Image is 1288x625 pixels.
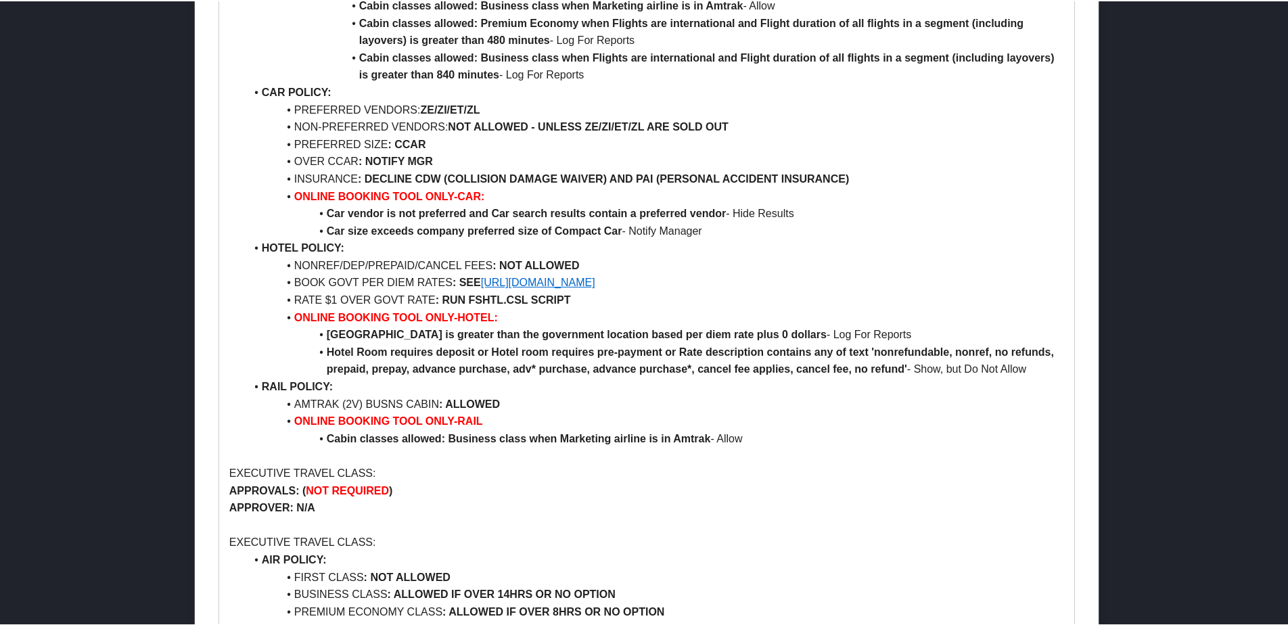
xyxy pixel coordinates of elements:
li: NON-PREFERRED VENDORS: [246,117,1064,135]
strong: : ALLOWED IF OVER 14HRS OR NO OPTION [388,587,616,599]
strong: ONLINE BOOKING TOOL ONLY-RAIL [294,414,483,425]
strong: : ALLOWED IF OVER 8HRS OR NO OPTION [442,605,664,616]
strong: Hotel Room requires deposit or Hotel room requires pre-payment or Rate description contains any o... [327,345,1057,374]
strong: NOT ALLOWED - UNLESS ZE/ZI/ET/ZL ARE SOLD OUT [448,120,729,131]
li: - Log For Reports [246,325,1064,342]
li: NONREF/DEP/PREPAID/CANCEL FEES [246,256,1064,273]
strong: Car vendor is not preferred and Car search results contain a preferred vendor [327,206,726,218]
strong: ) [389,484,392,495]
li: - Show, but Do Not Allow [246,342,1064,377]
strong: Cabin classes allowed: Premium Economy when Flights are international and Flight duration of all ... [359,16,1027,45]
strong: ONLINE BOOKING TOOL ONLY-HOTEL: [294,310,498,322]
strong: : NOTIFY MGR [359,154,433,166]
strong: : DECLINE CDW (COLLISION DAMAGE WAIVER) AND PAI (PERSONAL ACCIDENT INSURANCE) [358,172,849,183]
li: RATE $1 OVER GOVT RATE [246,290,1064,308]
strong: NOT REQUIRED [306,484,389,495]
strong: CAR POLICY: [262,85,331,97]
li: BUSINESS CLASS [246,584,1064,602]
li: PREFERRED VENDORS: [246,100,1064,118]
li: OVER CCAR [246,152,1064,169]
strong: Cabin classes allowed: Business class when Marketing airline is in Amtrak [327,432,711,443]
li: PREFERRED SIZE [246,135,1064,152]
strong: HOTEL POLICY: [262,241,344,252]
strong: ONLINE BOOKING TOOL ONLY-CAR: [294,189,485,201]
p: EXECUTIVE TRAVEL CLASS: [229,463,1064,481]
li: - Log For Reports [246,48,1064,83]
li: PREMIUM ECONOMY CLASS [246,602,1064,620]
li: - Notify Manager [246,221,1064,239]
a: [URL][DOMAIN_NAME] [481,275,595,287]
strong: : RUN FSHTL.CSL SCRIPT [436,293,571,304]
strong: RAIL POLICY: [262,379,333,391]
strong: APPROVALS: ( [229,484,306,495]
li: - Hide Results [246,204,1064,221]
strong: ZE/ZI/ET/ZL [420,103,480,114]
strong: : CCAR [388,137,425,149]
strong: : NOT ALLOWED [492,258,579,270]
li: INSURANCE [246,169,1064,187]
strong: : NOT ALLOWED [364,570,451,582]
p: EXECUTIVE TRAVEL CLASS: [229,532,1064,550]
strong: Car size exceeds company preferred size of Compact Car [327,224,622,235]
strong: [GEOGRAPHIC_DATA] is greater than the government location based per diem rate plus 0 dollars [327,327,827,339]
strong: Cabin classes allowed: Business class when Flights are international and Flight duration of all f... [359,51,1057,80]
strong: : SEE [453,275,481,287]
li: BOOK GOVT PER DIEM RATES [246,273,1064,290]
li: FIRST CLASS [246,568,1064,585]
strong: APPROVER: N/A [229,501,315,512]
strong: AIR POLICY: [262,553,327,564]
li: - Log For Reports [246,14,1064,48]
li: - Allow [246,429,1064,446]
span: AMTRAK (2V) BUSNS CABIN [294,397,439,409]
strong: : ALLOWED [439,397,500,409]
